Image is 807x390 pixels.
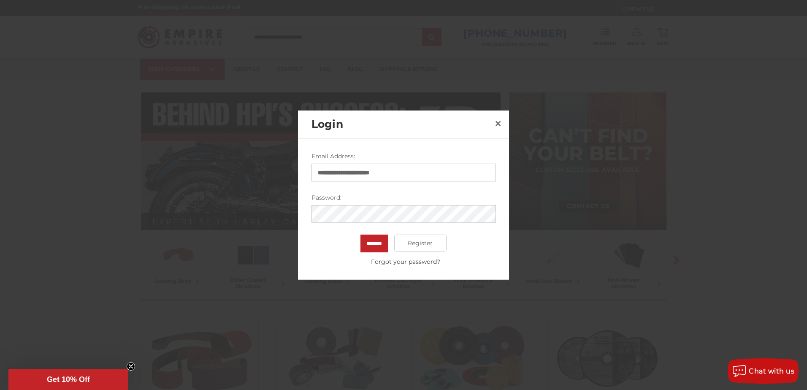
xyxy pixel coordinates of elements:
a: Register [394,235,447,252]
span: Get 10% Off [47,375,90,384]
span: Chat with us [749,367,794,375]
label: Email Address: [311,152,496,161]
h2: Login [311,116,491,133]
button: Chat with us [728,358,799,384]
a: Forgot your password? [316,257,496,266]
button: Close teaser [127,362,135,371]
label: Password: [311,193,496,202]
a: Close [491,116,505,130]
span: × [494,115,502,131]
div: Get 10% OffClose teaser [8,369,128,390]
